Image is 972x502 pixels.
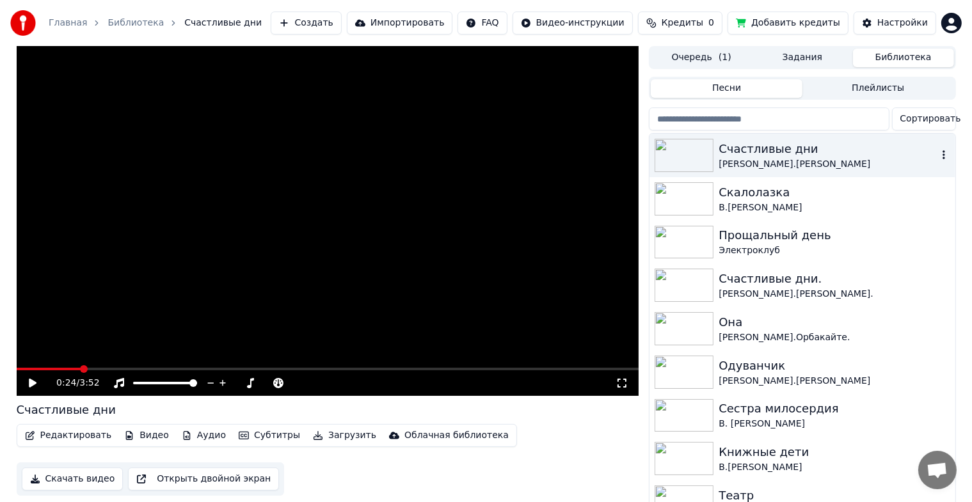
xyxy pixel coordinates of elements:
div: В.[PERSON_NAME] [719,461,950,474]
div: Счастливые дни [719,140,937,158]
div: [PERSON_NAME].[PERSON_NAME]. [719,288,950,301]
img: youka [10,10,36,36]
button: FAQ [458,12,507,35]
div: Одуванчик [719,357,950,375]
div: В.[PERSON_NAME] [719,201,950,214]
div: Облачная библиотека [404,429,509,442]
div: Счастливые дни. [719,270,950,288]
span: Кредиты [662,17,703,29]
div: / [56,377,87,389]
button: Загрузить [308,427,381,444]
span: Счастливые дни [184,17,262,29]
span: 0:24 [56,377,76,389]
div: [PERSON_NAME].Орбакайте. [719,331,950,344]
nav: breadcrumb [49,17,262,29]
button: Библиотека [853,49,954,67]
button: Настройки [854,12,936,35]
div: Открытый чат [918,451,957,489]
button: Импортировать [347,12,453,35]
button: Добавить кредиты [728,12,849,35]
div: Счастливые дни [17,401,116,419]
div: Электроклуб [719,244,950,257]
div: Сестра милосердия [719,400,950,418]
button: Открыть двойной экран [128,467,279,490]
button: Песни [651,79,802,98]
div: В. [PERSON_NAME] [719,418,950,430]
span: Сортировать [900,113,961,125]
button: Плейлисты [802,79,954,98]
div: [PERSON_NAME].[PERSON_NAME] [719,158,937,171]
div: Настройки [877,17,928,29]
button: Создать [271,12,341,35]
button: Кредиты0 [638,12,722,35]
span: 0 [708,17,714,29]
span: ( 1 ) [719,51,731,64]
div: Книжные дети [719,443,950,461]
button: Видео-инструкции [513,12,633,35]
a: Главная [49,17,87,29]
div: Скалолазка [719,184,950,201]
button: Субтитры [234,427,305,444]
button: Редактировать [20,427,117,444]
button: Скачать видео [22,467,123,490]
a: Библиотека [108,17,164,29]
button: Видео [119,427,174,444]
div: [PERSON_NAME].[PERSON_NAME] [719,375,950,388]
div: Она [719,313,950,331]
div: Прощальный день [719,226,950,244]
button: Очередь [651,49,752,67]
button: Аудио [177,427,231,444]
span: 3:52 [79,377,99,389]
button: Задания [752,49,853,67]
